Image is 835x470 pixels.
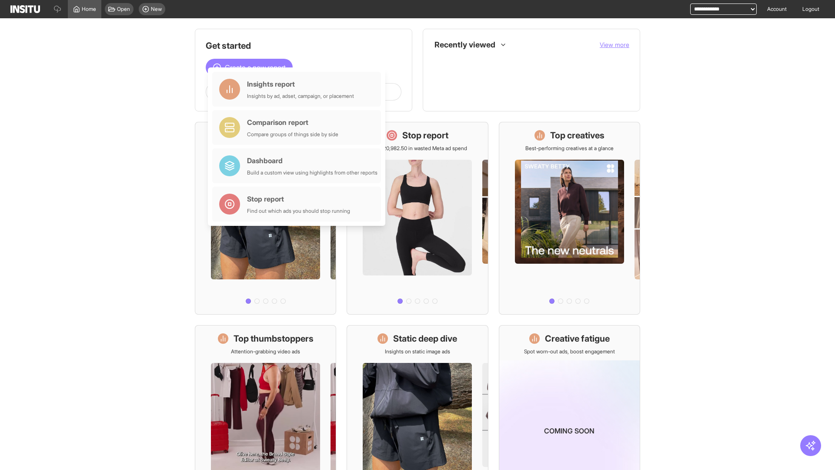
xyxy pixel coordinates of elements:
[247,208,350,215] div: Find out which ads you should stop running
[453,59,622,66] span: Placements
[234,332,314,345] h1: Top thumbstoppers
[195,122,336,315] a: What's live nowSee all active ads instantly
[247,117,338,128] div: Comparison report
[206,40,401,52] h1: Get started
[499,122,640,315] a: Top creativesBest-performing creatives at a glance
[393,332,457,345] h1: Static deep dive
[151,6,162,13] span: New
[600,41,629,48] span: View more
[225,62,286,73] span: Create a new report
[206,59,293,76] button: Create a new report
[247,93,354,100] div: Insights by ad, adset, campaign, or placement
[385,348,450,355] p: Insights on static image ads
[550,129,605,141] h1: Top creatives
[117,6,130,13] span: Open
[525,145,614,152] p: Best-performing creatives at a glance
[347,122,488,315] a: Stop reportSave £20,982.50 in wasted Meta ad spend
[247,169,377,176] div: Build a custom view using highlights from other reports
[437,57,448,67] div: Insights
[247,194,350,204] div: Stop report
[367,145,467,152] p: Save £20,982.50 in wasted Meta ad spend
[231,348,300,355] p: Attention-grabbing video ads
[82,6,96,13] span: Home
[10,5,40,13] img: Logo
[247,79,354,89] div: Insights report
[402,129,448,141] h1: Stop report
[453,59,480,66] span: Placements
[247,155,377,166] div: Dashboard
[247,131,338,138] div: Compare groups of things side by side
[600,40,629,49] button: View more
